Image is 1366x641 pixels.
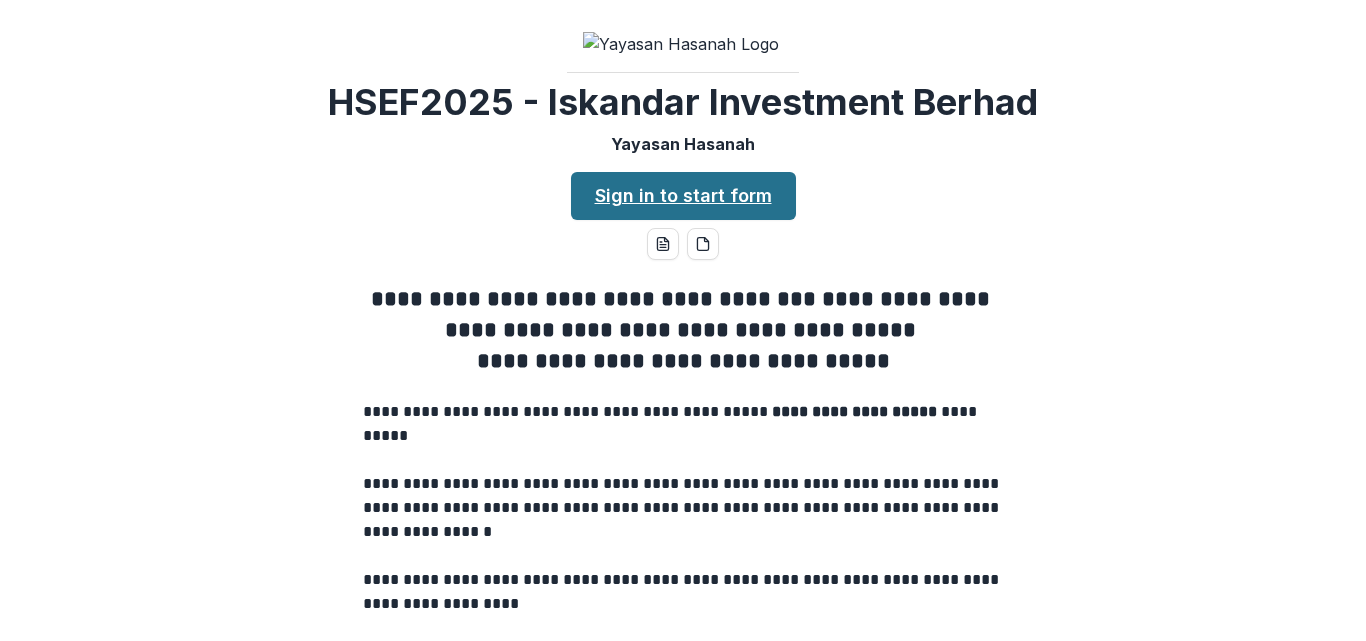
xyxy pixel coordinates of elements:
[647,228,679,260] button: word-download
[583,32,783,56] img: Yayasan Hasanah Logo
[611,132,755,156] p: Yayasan Hasanah
[571,172,796,220] a: Sign in to start form
[687,228,719,260] button: pdf-download
[328,81,1038,124] h2: HSEF2025 - Iskandar Investment Berhad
